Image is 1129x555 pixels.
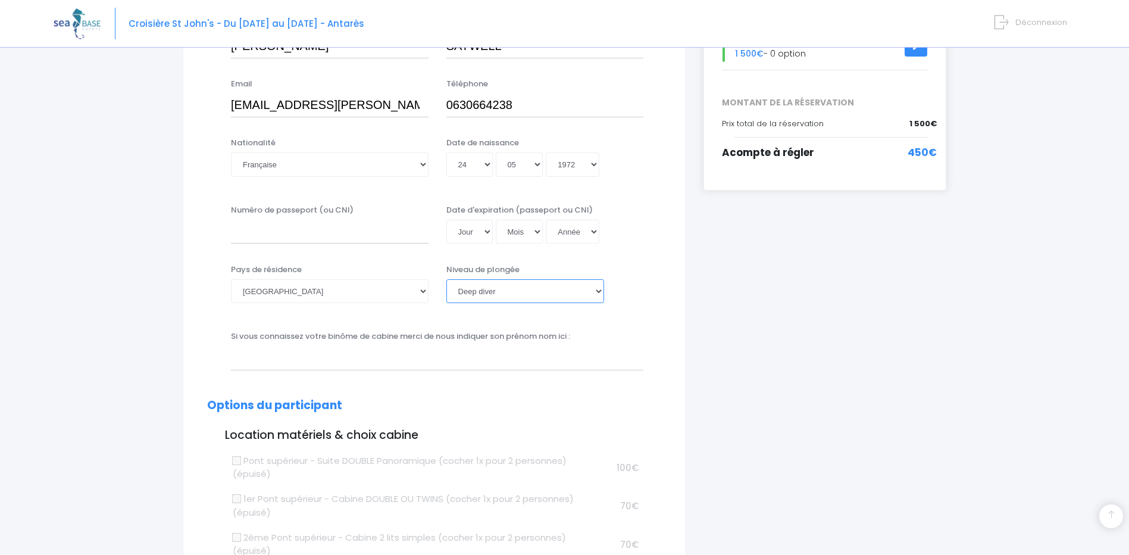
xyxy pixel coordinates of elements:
label: Téléphone [446,78,488,90]
label: Niveau de plongée [446,264,520,276]
label: Nationalité [231,137,276,149]
h2: Options du participant [207,399,661,413]
h3: Location matériels & choix cabine [207,429,661,442]
input: Pont supérieur - Suite DOUBLE Panoramique (cocher 1x pour 2 personnes) (épuisé) [232,456,242,465]
span: Croisière St John's - Du [DATE] au [DATE] - Antarès [129,17,364,30]
input: 1er Pont supérieur - Cabine DOUBLE OU TWINS (cocher 1x pour 2 personnes) (épuisé) [232,494,242,504]
label: Date de naissance [446,137,519,149]
span: 450€ [908,145,937,161]
label: Numéro de passeport (ou CNI) [231,204,354,216]
input: 2ème Pont supérieur - Cabine 2 lits simples (cocher 1x pour 2 personnes) (épuisé) [232,532,242,542]
label: Email [231,78,252,90]
span: Déconnexion [1015,17,1067,28]
span: 70€ [620,500,639,512]
span: 100€ [617,462,639,474]
label: Pays de résidence [231,264,302,276]
span: Acompte à régler [722,145,814,160]
span: 1 500€ [909,118,937,130]
span: Prix total de la réservation [722,118,824,129]
label: 1er Pont supérieur - Cabine DOUBLE OU TWINS (cocher 1x pour 2 personnes) (épuisé) [233,492,594,519]
label: Si vous connaissez votre binôme de cabine merci de nous indiquer son prénom nom ici : [231,330,570,342]
label: Date d'expiration (passeport ou CNI) [446,204,593,216]
label: Pont supérieur - Suite DOUBLE Panoramique (cocher 1x pour 2 personnes) (épuisé) [233,454,594,481]
span: MONTANT DE LA RÉSERVATION [713,96,937,109]
span: 1 500€ [735,48,764,60]
span: 70€ [620,538,639,551]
